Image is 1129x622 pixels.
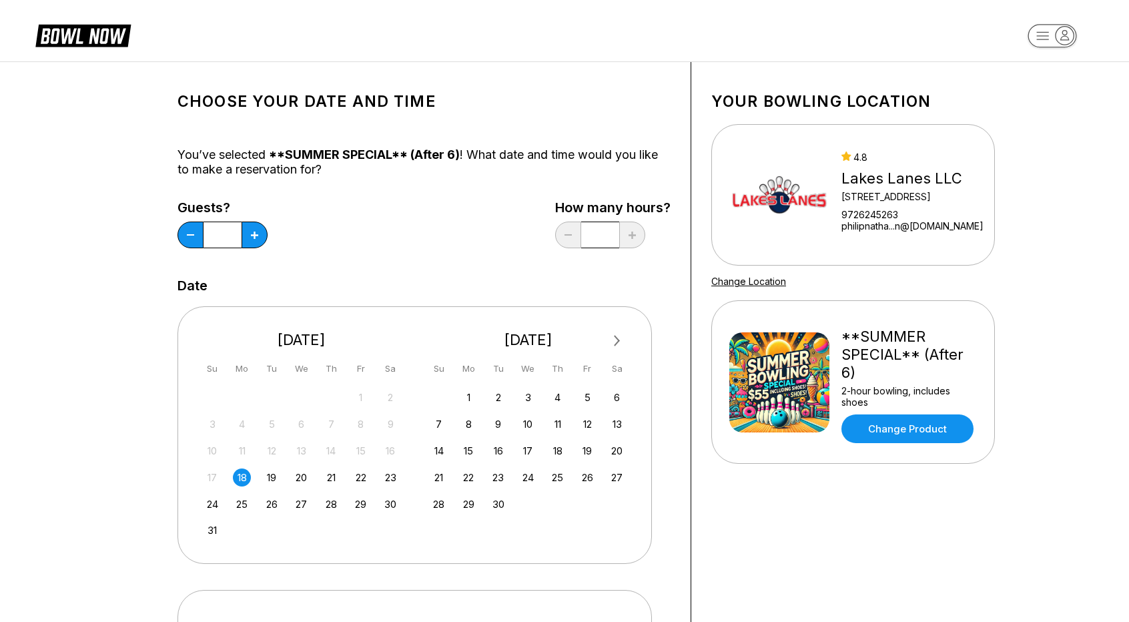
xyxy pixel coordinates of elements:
div: 4.8 [841,151,984,163]
h1: Your bowling location [711,92,995,111]
div: Not available Sunday, August 17th, 2025 [204,469,222,487]
div: Choose Friday, September 26th, 2025 [579,469,597,487]
div: Not available Friday, August 1st, 2025 [352,388,370,406]
div: We [519,360,537,378]
div: Choose Saturday, September 20th, 2025 [608,442,626,460]
div: Sa [608,360,626,378]
div: Choose Wednesday, September 3rd, 2025 [519,388,537,406]
div: Not available Sunday, August 3rd, 2025 [204,415,222,433]
div: Choose Monday, September 22nd, 2025 [460,469,478,487]
div: Mo [233,360,251,378]
div: Choose Wednesday, August 20th, 2025 [292,469,310,487]
div: Not available Monday, August 11th, 2025 [233,442,251,460]
div: [STREET_ADDRESS] [841,191,984,202]
div: Sa [382,360,400,378]
div: Choose Friday, August 29th, 2025 [352,495,370,513]
div: [DATE] [198,331,405,349]
div: Choose Thursday, September 11th, 2025 [548,415,567,433]
div: Fr [579,360,597,378]
div: Choose Tuesday, September 23rd, 2025 [489,469,507,487]
div: Choose Friday, September 5th, 2025 [579,388,597,406]
div: Not available Thursday, August 14th, 2025 [322,442,340,460]
div: Not available Tuesday, August 12th, 2025 [263,442,281,460]
div: Choose Saturday, September 13th, 2025 [608,415,626,433]
div: Choose Monday, September 29th, 2025 [460,495,478,513]
div: Not available Thursday, August 7th, 2025 [322,415,340,433]
div: [DATE] [425,331,632,349]
div: Lakes Lanes LLC [841,170,984,188]
div: Not available Tuesday, August 5th, 2025 [263,415,281,433]
div: Tu [263,360,281,378]
div: You’ve selected ! What date and time would you like to make a reservation for? [177,147,671,177]
div: Choose Wednesday, September 17th, 2025 [519,442,537,460]
img: **SUMMER SPECIAL** (After 6) [729,332,829,432]
div: We [292,360,310,378]
label: How many hours? [555,200,671,215]
div: Choose Tuesday, September 30th, 2025 [489,495,507,513]
div: month 2025-09 [428,387,629,513]
div: Not available Saturday, August 2nd, 2025 [382,388,400,406]
div: Choose Sunday, September 14th, 2025 [430,442,448,460]
label: Date [177,278,208,293]
div: Choose Sunday, September 28th, 2025 [430,495,448,513]
div: Th [322,360,340,378]
div: Choose Sunday, September 7th, 2025 [430,415,448,433]
div: 2-hour bowling, includes shoes [841,385,977,408]
div: Choose Wednesday, September 10th, 2025 [519,415,537,433]
h1: Choose your Date and time [177,92,671,111]
div: Choose Monday, September 8th, 2025 [460,415,478,433]
div: Choose Monday, September 1st, 2025 [460,388,478,406]
div: Fr [352,360,370,378]
div: Mo [460,360,478,378]
div: Choose Sunday, August 24th, 2025 [204,495,222,513]
div: Choose Tuesday, August 19th, 2025 [263,469,281,487]
div: Choose Friday, August 22nd, 2025 [352,469,370,487]
div: Choose Thursday, September 4th, 2025 [548,388,567,406]
img: Lakes Lanes LLC [729,145,829,245]
div: Choose Wednesday, September 24th, 2025 [519,469,537,487]
span: **SUMMER SPECIAL** (After 6) [269,147,460,162]
div: Choose Monday, September 15th, 2025 [460,442,478,460]
div: 9726245263 [841,209,984,220]
div: Not available Saturday, August 16th, 2025 [382,442,400,460]
div: Choose Thursday, August 21st, 2025 [322,469,340,487]
div: Choose Tuesday, August 26th, 2025 [263,495,281,513]
a: Change Location [711,276,786,287]
div: Tu [489,360,507,378]
a: philipnatha...n@[DOMAIN_NAME] [841,220,984,232]
div: Choose Thursday, August 28th, 2025 [322,495,340,513]
div: Choose Tuesday, September 16th, 2025 [489,442,507,460]
label: Guests? [177,200,268,215]
div: Not available Saturday, August 9th, 2025 [382,415,400,433]
div: Choose Tuesday, September 2nd, 2025 [489,388,507,406]
a: Change Product [841,414,974,443]
div: month 2025-08 [202,387,402,540]
div: Not available Wednesday, August 6th, 2025 [292,415,310,433]
div: Choose Saturday, September 27th, 2025 [608,469,626,487]
div: Not available Sunday, August 10th, 2025 [204,442,222,460]
div: **SUMMER SPECIAL** (After 6) [841,328,977,382]
div: Choose Wednesday, August 27th, 2025 [292,495,310,513]
div: Choose Thursday, September 18th, 2025 [548,442,567,460]
div: Su [204,360,222,378]
div: Choose Friday, September 19th, 2025 [579,442,597,460]
div: Not available Monday, August 4th, 2025 [233,415,251,433]
div: Not available Friday, August 8th, 2025 [352,415,370,433]
div: Choose Monday, August 18th, 2025 [233,469,251,487]
div: Not available Friday, August 15th, 2025 [352,442,370,460]
div: Su [430,360,448,378]
div: Choose Sunday, August 31st, 2025 [204,521,222,539]
div: Choose Saturday, September 6th, 2025 [608,388,626,406]
div: Choose Saturday, August 23rd, 2025 [382,469,400,487]
button: Next Month [607,330,628,352]
div: Choose Monday, August 25th, 2025 [233,495,251,513]
div: Choose Saturday, August 30th, 2025 [382,495,400,513]
div: Choose Tuesday, September 9th, 2025 [489,415,507,433]
div: Choose Sunday, September 21st, 2025 [430,469,448,487]
div: Choose Friday, September 12th, 2025 [579,415,597,433]
div: Not available Wednesday, August 13th, 2025 [292,442,310,460]
div: Choose Thursday, September 25th, 2025 [548,469,567,487]
div: Th [548,360,567,378]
